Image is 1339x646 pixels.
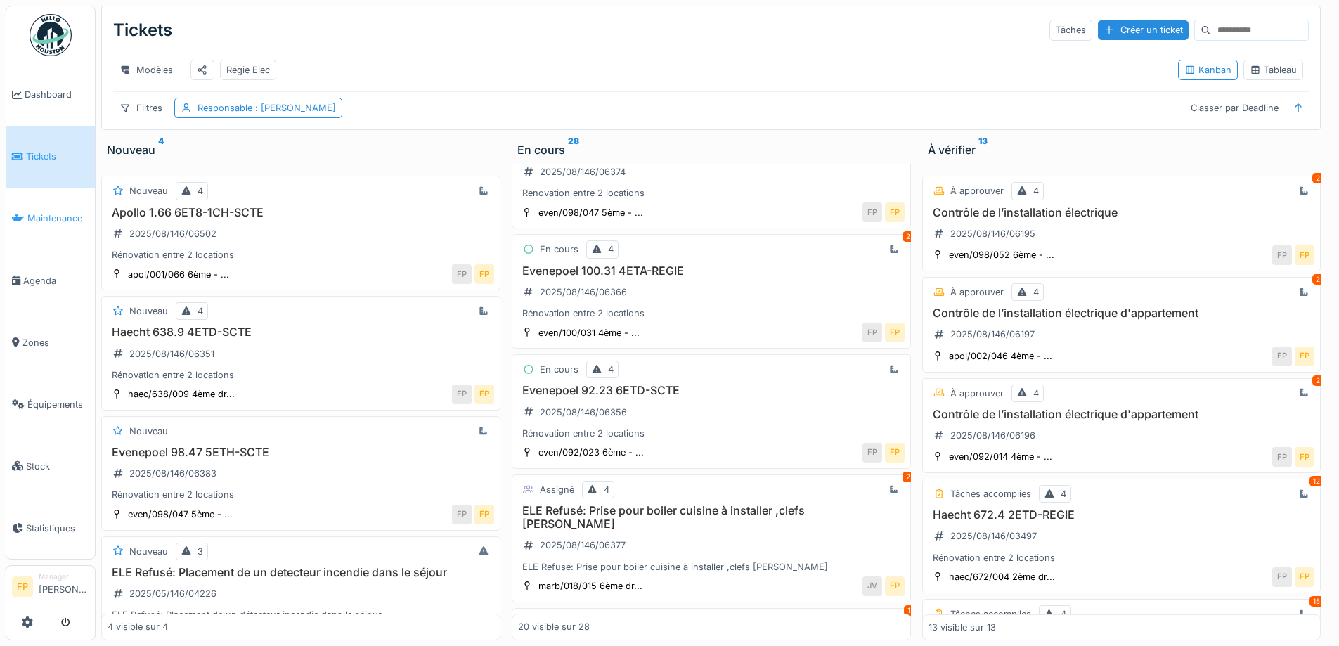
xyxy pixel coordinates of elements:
div: 4 visible sur 4 [108,621,168,634]
div: haec/672/004 2ème dr... [949,570,1055,583]
div: FP [885,323,905,342]
div: Assigné [540,483,574,496]
div: Tickets [113,12,172,49]
div: even/098/052 6ème - ... [949,248,1054,261]
div: Classer par Deadline [1184,98,1285,118]
div: En cours [540,363,578,376]
div: 2025/08/146/06366 [540,285,627,299]
span: Agenda [23,274,89,288]
div: Nouveau [129,184,168,198]
div: Tâches [1049,20,1092,40]
div: Rénovation entre 2 locations [518,427,905,440]
span: Équipements [27,398,89,411]
div: 4 [608,243,614,256]
div: 2025/08/146/06196 [950,429,1035,442]
div: 2025/08/146/06502 [129,227,216,240]
div: FP [1295,567,1314,587]
div: 4 [198,304,203,318]
div: À approuver [950,184,1004,198]
div: 13 visible sur 13 [929,621,996,634]
a: Agenda [6,250,95,311]
div: Tableau [1250,63,1297,77]
div: 20 visible sur 28 [518,621,590,634]
div: FP [862,443,882,463]
h3: Contrôle de l’installation électrique [929,206,1315,219]
div: Kanban [1184,63,1231,77]
div: En cours [517,141,905,158]
div: Nouveau [129,304,168,318]
div: FP [885,576,905,596]
div: FP [452,505,472,524]
img: Badge_color-CXgf-gQk.svg [30,14,72,56]
div: 4 [1033,184,1039,198]
div: 4 [1033,387,1039,400]
div: Nouveau [107,141,495,158]
a: Maintenance [6,188,95,250]
h3: Apollo 1.66 6ET8-1CH-SCTE [108,206,494,219]
div: 2 [1312,173,1324,183]
div: 2025/08/146/06356 [540,406,627,419]
sup: 13 [978,141,988,158]
div: 3 [198,545,203,558]
div: FP [474,385,494,404]
span: Statistiques [26,522,89,535]
a: Zones [6,311,95,373]
a: Statistiques [6,497,95,559]
h3: Contrôle de l’installation électrique d'appartement [929,408,1315,421]
div: À approuver [950,285,1004,299]
div: FP [862,323,882,342]
h3: Haecht 638.9 4ETD-SCTE [108,325,494,339]
h3: Evenepoel 98.47 5ETH-SCTE [108,446,494,459]
div: FP [1272,245,1292,265]
div: Régie Elec [226,63,270,77]
div: FP [452,264,472,284]
div: Rénovation entre 2 locations [518,306,905,320]
div: FP [1272,347,1292,366]
div: 2 [903,472,914,482]
div: even/098/047 5ème - ... [538,206,643,219]
div: ELE Refusé: Placement de un détecteur incendie dans le séjour [108,608,494,621]
div: 4 [1061,607,1066,621]
sup: 28 [568,141,579,158]
h3: Contrôle de l’installation électrique d'appartement [929,306,1315,320]
div: 15 [1309,596,1324,607]
div: even/100/031 4ème - ... [538,326,640,340]
sup: 4 [158,141,164,158]
div: À approuver [950,387,1004,400]
div: FP [474,505,494,524]
div: 4 [1033,285,1039,299]
div: FP [862,202,882,222]
a: Équipements [6,373,95,435]
h3: Evenepoel 100.31 4ETA-REGIE [518,264,905,278]
div: FP [885,202,905,222]
div: Tâches accomplies [950,487,1031,500]
div: apol/001/066 6ème - ... [128,268,229,281]
div: even/098/047 5ème - ... [128,508,233,521]
div: 4 [198,184,203,198]
div: 12 [1309,476,1324,486]
div: 2025/08/146/03497 [950,529,1037,543]
div: 2025/08/146/06195 [950,227,1035,240]
div: Tâches accomplies [950,607,1031,621]
span: Stock [26,460,89,473]
span: Maintenance [27,212,89,225]
div: 4 [1061,487,1066,500]
div: 2025/05/146/04226 [129,587,216,600]
li: [PERSON_NAME] [39,571,89,602]
div: Responsable [198,101,336,115]
a: Dashboard [6,64,95,126]
div: FP [474,264,494,284]
span: Tickets [26,150,89,163]
div: 4 [608,363,614,376]
div: 2025/08/146/06383 [129,467,216,480]
div: FP [885,443,905,463]
div: Modèles [113,60,179,80]
div: FP [1272,567,1292,587]
div: 1 [904,605,914,616]
a: FP Manager[PERSON_NAME] [12,571,89,605]
div: 4 [604,483,609,496]
a: Stock [6,435,95,497]
div: apol/002/046 4ème - ... [949,349,1052,363]
h3: ELE Refusé: Placement de un detecteur incendie dans le séjour [108,566,494,579]
div: Filtres [113,98,169,118]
